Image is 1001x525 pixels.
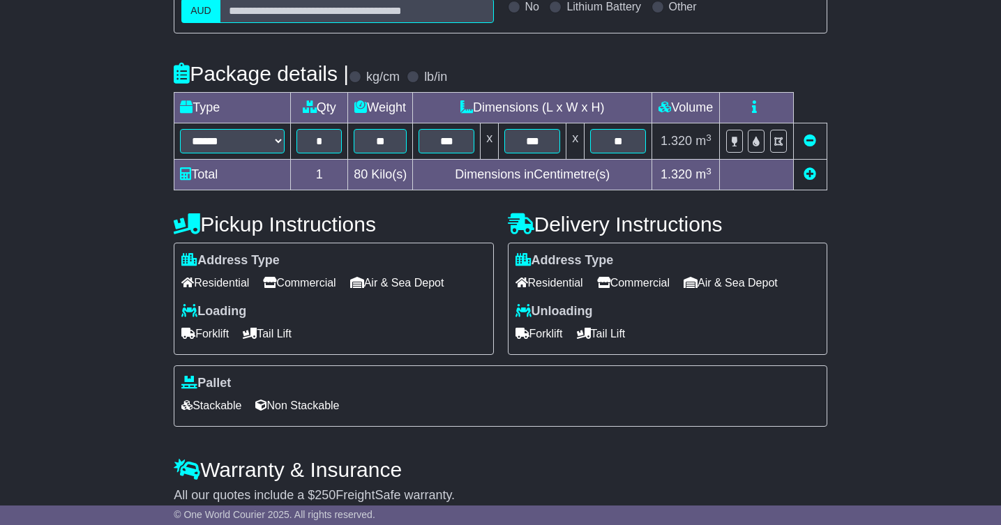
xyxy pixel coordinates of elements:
span: m [695,134,712,148]
a: Add new item [804,167,816,181]
a: Remove this item [804,134,816,148]
td: Dimensions in Centimetre(s) [413,160,652,190]
span: 1.320 [661,167,692,181]
td: Kilo(s) [348,160,413,190]
h4: Pickup Instructions [174,213,493,236]
span: Air & Sea Depot [350,272,444,294]
label: Address Type [515,253,614,268]
td: 1 [291,160,348,190]
label: lb/in [424,70,447,85]
span: Tail Lift [243,323,292,344]
span: Commercial [597,272,670,294]
span: Forklift [181,323,229,344]
span: Tail Lift [577,323,626,344]
td: x [566,123,585,160]
span: Non Stackable [255,395,339,416]
td: Total [174,160,291,190]
span: m [695,167,712,181]
sup: 3 [706,166,712,176]
label: Unloading [515,304,593,319]
h4: Warranty & Insurance [174,458,827,481]
td: x [481,123,499,160]
label: Pallet [181,376,231,391]
span: © One World Courier 2025. All rights reserved. [174,509,375,520]
span: Residential [181,272,249,294]
span: 1.320 [661,134,692,148]
label: Loading [181,304,246,319]
td: Qty [291,93,348,123]
span: Residential [515,272,583,294]
span: Forklift [515,323,563,344]
td: Dimensions (L x W x H) [413,93,652,123]
sup: 3 [706,132,712,143]
span: 250 [315,488,336,502]
div: All our quotes include a $ FreightSafe warranty. [174,488,827,503]
td: Volume [652,93,720,123]
span: Air & Sea Depot [684,272,778,294]
label: Address Type [181,253,280,268]
span: Stackable [181,395,241,416]
span: 80 [354,167,368,181]
h4: Package details | [174,62,349,85]
td: Weight [348,93,413,123]
span: Commercial [263,272,336,294]
td: Type [174,93,291,123]
h4: Delivery Instructions [508,213,827,236]
label: kg/cm [366,70,400,85]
